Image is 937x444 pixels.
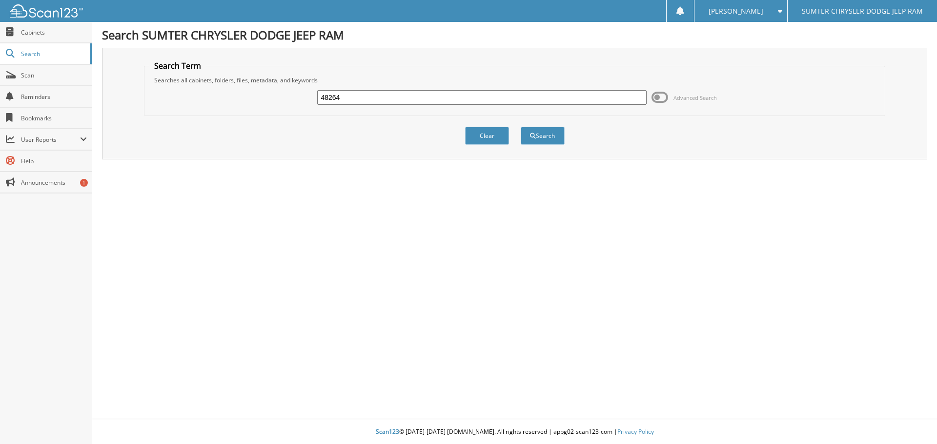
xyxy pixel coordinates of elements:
[149,60,206,71] legend: Search Term
[21,114,87,122] span: Bookmarks
[21,71,87,79] span: Scan
[21,93,87,101] span: Reminders
[21,28,87,37] span: Cabinets
[80,179,88,187] div: 1
[673,94,717,101] span: Advanced Search
[21,157,87,165] span: Help
[21,50,85,58] span: Search
[888,397,937,444] iframe: Chat Widget
[92,420,937,444] div: © [DATE]-[DATE] [DOMAIN_NAME]. All rights reserved | appg02-scan123-com |
[465,127,509,145] button: Clear
[102,27,927,43] h1: Search SUMTER CHRYSLER DODGE JEEP RAM
[617,427,654,436] a: Privacy Policy
[802,8,923,14] span: SUMTER CHRYSLER DODGE JEEP RAM
[10,4,83,18] img: scan123-logo-white.svg
[21,178,87,187] span: Announcements
[21,135,80,144] span: User Reports
[376,427,399,436] span: Scan123
[709,8,763,14] span: [PERSON_NAME]
[521,127,565,145] button: Search
[149,76,880,84] div: Searches all cabinets, folders, files, metadata, and keywords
